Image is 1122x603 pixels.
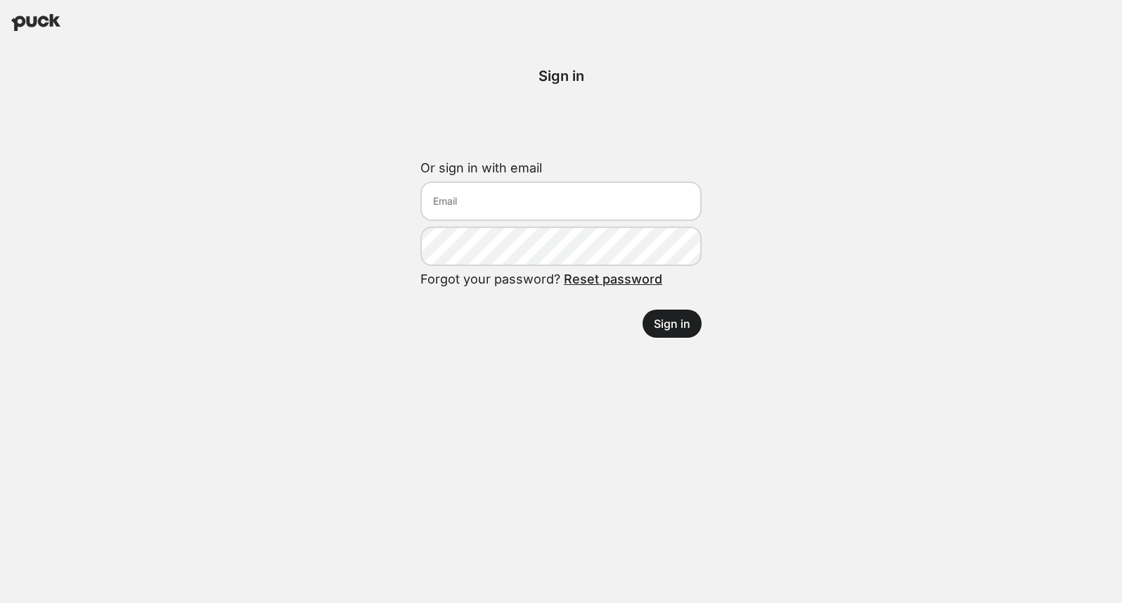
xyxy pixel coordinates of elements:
button: Sign in [643,310,702,338]
a: Reset password [564,272,662,286]
div: Sign in [420,68,702,84]
img: Puck home [11,14,60,31]
label: Or sign in with email [420,160,542,175]
span: Forgot your password? [420,272,662,286]
input: Email [420,182,702,221]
